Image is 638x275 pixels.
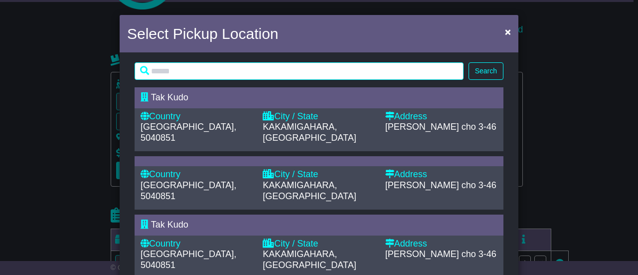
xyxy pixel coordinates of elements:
div: Address [385,169,497,180]
div: Country [141,111,253,122]
button: Close [500,21,516,42]
span: [PERSON_NAME] cho 3-46 [385,122,496,132]
span: KAKAMIGAHARA, [GEOGRAPHIC_DATA] [263,122,356,143]
div: City / State [263,169,375,180]
span: [PERSON_NAME] cho 3-46 [385,249,496,259]
span: KAKAMIGAHARA, [GEOGRAPHIC_DATA] [263,180,356,201]
span: Tak Kudo [151,220,188,230]
button: Search [469,62,503,80]
div: Address [385,239,497,250]
div: Address [385,111,497,122]
div: City / State [263,111,375,122]
span: [PERSON_NAME] cho 3-46 [385,180,496,190]
span: [GEOGRAPHIC_DATA], 5040851 [141,180,236,201]
div: Country [141,239,253,250]
span: [GEOGRAPHIC_DATA], 5040851 [141,249,236,270]
div: City / State [263,239,375,250]
span: × [505,26,511,37]
span: KAKAMIGAHARA, [GEOGRAPHIC_DATA] [263,249,356,270]
h4: Select Pickup Location [127,22,279,45]
span: [GEOGRAPHIC_DATA], 5040851 [141,122,236,143]
div: Country [141,169,253,180]
span: Tak Kudo [151,92,188,102]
